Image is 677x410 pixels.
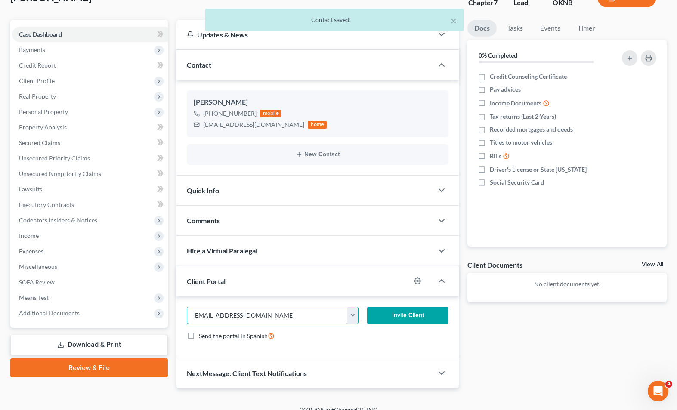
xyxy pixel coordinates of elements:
[19,92,56,100] span: Real Property
[19,263,57,270] span: Miscellaneous
[19,309,80,317] span: Additional Documents
[490,99,541,108] span: Income Documents
[12,166,168,182] a: Unsecured Nonpriority Claims
[308,121,327,129] div: home
[260,110,281,117] div: mobile
[474,280,660,288] p: No client documents yet.
[19,62,56,69] span: Credit Report
[19,77,55,84] span: Client Profile
[12,197,168,213] a: Executory Contracts
[19,154,90,162] span: Unsecured Priority Claims
[19,185,42,193] span: Lawsuits
[187,247,257,255] span: Hire a Virtual Paralegal
[19,216,97,224] span: Codebtors Insiders & Notices
[194,151,442,158] button: New Contact
[490,152,501,160] span: Bills
[19,31,62,38] span: Case Dashboard
[19,278,55,286] span: SOFA Review
[490,72,567,81] span: Credit Counseling Certificate
[187,307,348,324] input: Enter email
[19,247,43,255] span: Expenses
[12,135,168,151] a: Secured Claims
[19,139,60,146] span: Secured Claims
[490,165,587,174] span: Driver's License or State [US_STATE]
[194,97,442,108] div: [PERSON_NAME]
[187,369,307,377] span: NextMessage: Client Text Notifications
[479,52,517,59] strong: 0% Completed
[203,110,257,117] gu-sc-dial: Click to Connect 9182695539
[12,274,168,290] a: SOFA Review
[187,61,211,69] span: Contact
[10,335,168,355] a: Download & Print
[490,138,552,147] span: Titles to motor vehicles
[187,186,219,194] span: Quick Info
[12,120,168,135] a: Property Analysis
[367,307,448,324] button: Invite Client
[451,15,457,26] button: ×
[10,358,168,377] a: Review & File
[490,125,573,134] span: Recorded mortgages and deeds
[665,381,672,388] span: 4
[19,46,45,53] span: Payments
[648,381,668,401] iframe: Intercom live chat
[19,170,101,177] span: Unsecured Nonpriority Claims
[19,201,74,208] span: Executory Contracts
[19,294,49,301] span: Means Test
[187,216,220,225] span: Comments
[212,15,457,24] div: Contact saved!
[642,262,663,268] a: View All
[19,123,67,131] span: Property Analysis
[490,178,544,187] span: Social Security Card
[19,232,39,239] span: Income
[490,112,556,121] span: Tax returns (Last 2 Years)
[12,58,168,73] a: Credit Report
[12,182,168,197] a: Lawsuits
[490,85,521,94] span: Pay advices
[467,260,522,269] div: Client Documents
[199,332,268,339] span: Send the portal in Spanish
[12,151,168,166] a: Unsecured Priority Claims
[187,277,226,285] span: Client Portal
[19,108,68,115] span: Personal Property
[203,120,304,129] div: [EMAIL_ADDRESS][DOMAIN_NAME]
